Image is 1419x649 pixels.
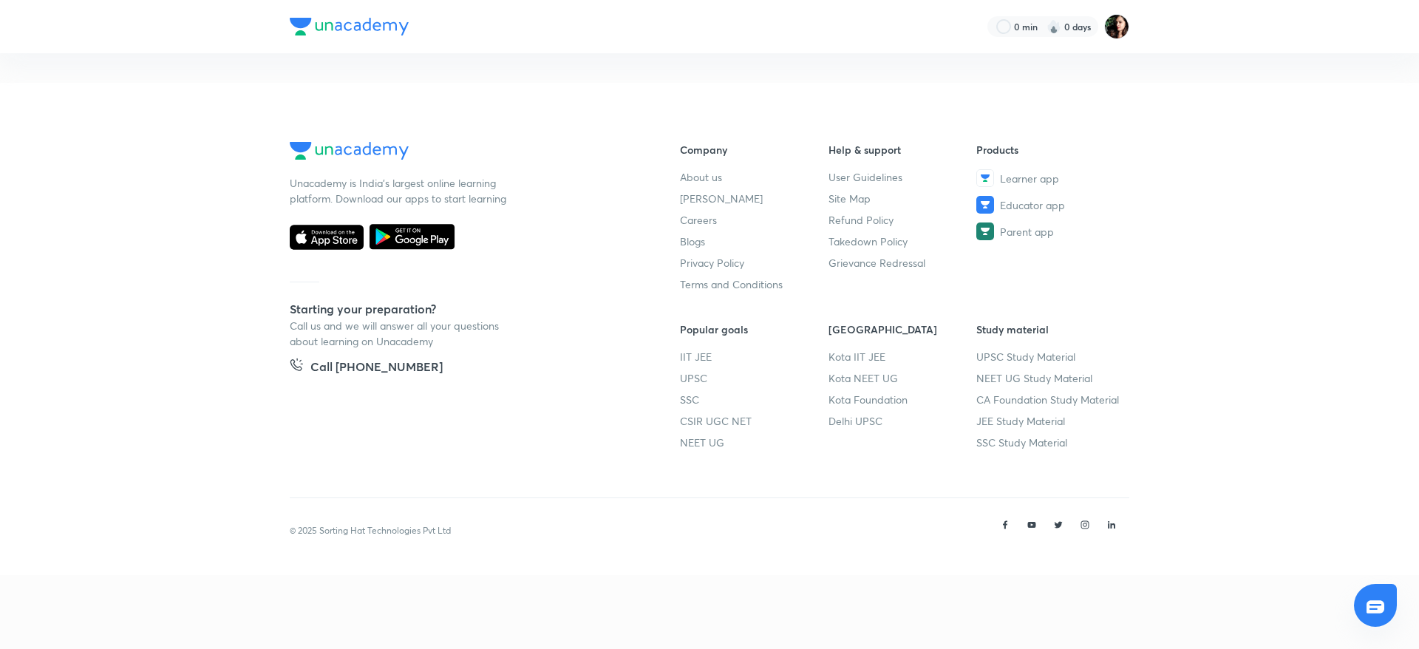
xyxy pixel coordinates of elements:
img: Priyanka K [1104,14,1129,39]
a: [PERSON_NAME] [680,191,828,206]
h6: Company [680,142,828,157]
a: User Guidelines [828,169,977,185]
span: Parent app [1000,224,1054,239]
img: Parent app [976,222,994,240]
a: JEE Study Material [976,413,1125,429]
a: UPSC Study Material [976,349,1125,364]
h6: Products [976,142,1125,157]
a: Delhi UPSC [828,413,977,429]
img: streak [1047,19,1061,34]
p: © 2025 Sorting Hat Technologies Pvt Ltd [290,524,451,537]
a: Terms and Conditions [680,276,828,292]
a: Company Logo [290,142,633,163]
a: CSIR UGC NET [680,413,828,429]
a: Takedown Policy [828,234,977,249]
a: CA Foundation Study Material [976,392,1125,407]
span: Learner app [1000,171,1059,186]
a: IIT JEE [680,349,828,364]
img: Company Logo [290,18,409,35]
a: Call [PHONE_NUMBER] [290,358,443,378]
a: About us [680,169,828,185]
img: Educator app [976,196,994,214]
p: Unacademy is India’s largest online learning platform. Download our apps to start learning [290,175,511,206]
a: SSC Study Material [976,435,1125,450]
a: Kota Foundation [828,392,977,407]
span: Careers [680,212,717,228]
a: Careers [680,212,828,228]
a: Kota NEET UG [828,370,977,386]
h6: Popular goals [680,322,828,337]
a: Grievance Redressal [828,255,977,271]
span: Educator app [1000,197,1065,213]
h6: Study material [976,322,1125,337]
a: NEET UG [680,435,828,450]
h5: Call [PHONE_NUMBER] [310,358,443,378]
a: Refund Policy [828,212,977,228]
a: SSC [680,392,828,407]
h6: [GEOGRAPHIC_DATA] [828,322,977,337]
a: NEET UG Study Material [976,370,1125,386]
img: Company Logo [290,142,409,160]
h5: Starting your preparation? [290,300,633,318]
a: Kota IIT JEE [828,349,977,364]
a: Parent app [976,222,1125,240]
a: Learner app [976,169,1125,187]
h6: Help & support [828,142,977,157]
a: Site Map [828,191,977,206]
a: UPSC [680,370,828,386]
a: Privacy Policy [680,255,828,271]
a: Educator app [976,196,1125,214]
img: Learner app [976,169,994,187]
a: Blogs [680,234,828,249]
p: Call us and we will answer all your questions about learning on Unacademy [290,318,511,349]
